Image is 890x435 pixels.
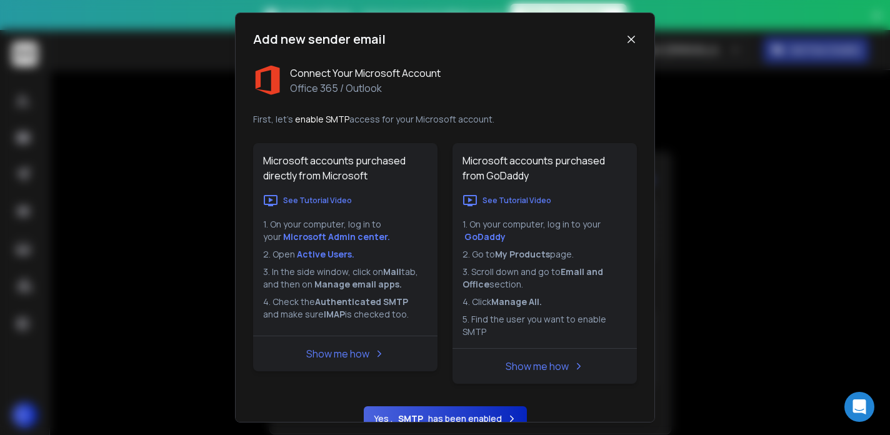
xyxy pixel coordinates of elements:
[383,266,401,277] b: Mail
[263,248,427,261] li: 2. Open
[315,296,408,307] b: Authenticated SMTP
[324,308,345,320] b: IMAP
[283,231,390,242] a: Microsoft Admin center.
[253,31,386,48] h1: Add new sender email
[462,296,627,308] li: 4. Click
[253,143,437,193] h1: Microsoft accounts purchased directly from Microsoft
[462,218,627,243] li: 1. On your computer, log in to your
[462,248,627,261] li: 2. Go to page.
[462,266,627,291] li: 3. Scroll down and go to section.
[295,113,349,125] span: enable SMTP
[462,266,605,290] b: Email and Office
[491,296,542,307] b: Manage All.
[506,359,569,373] a: Show me how
[844,392,874,422] div: Open Intercom Messenger
[263,218,427,243] li: 1. On your computer, log in to your
[314,278,402,290] b: Manage email apps.
[364,406,527,431] button: Yes ,SMTPhas been enabled
[495,248,550,260] b: My Products
[462,313,627,338] li: 5. Find the user you want to enable SMTP
[253,113,637,126] p: First, let's access for your Microsoft account.
[263,296,427,321] li: 4. Check the and make sure is checked too.
[263,266,427,291] li: 3. In the side window, click on tab, and then on
[283,196,352,206] p: See Tutorial Video
[297,248,354,260] a: Active Users.
[290,66,441,81] h1: Connect Your Microsoft Account
[290,81,441,96] p: Office 365 / Outlook
[482,196,551,206] p: See Tutorial Video
[464,231,506,242] a: GoDaddy
[306,347,369,361] a: Show me how
[452,143,637,193] h1: Microsoft accounts purchased from GoDaddy
[398,412,423,425] b: SMTP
